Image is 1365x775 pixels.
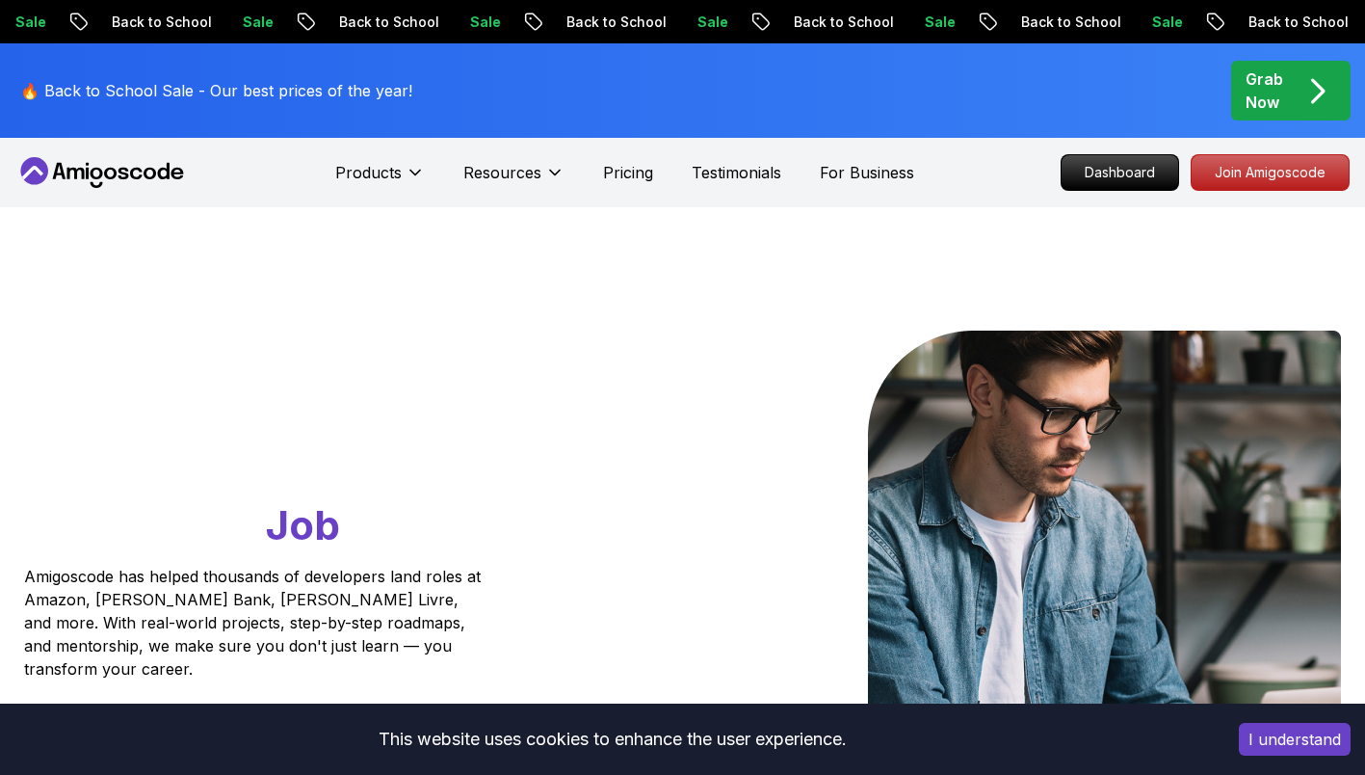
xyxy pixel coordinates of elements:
[905,13,966,32] p: Sale
[1132,13,1194,32] p: Sale
[692,161,781,184] a: Testimonials
[223,13,284,32] p: Sale
[463,161,564,200] button: Resources
[319,13,450,32] p: Back to School
[1001,13,1132,32] p: Back to School
[335,161,425,200] button: Products
[1192,155,1349,190] p: Join Amigoscode
[1191,154,1350,191] a: Join Amigoscode
[24,565,486,681] p: Amigoscode has helped thousands of developers land roles at Amazon, [PERSON_NAME] Bank, [PERSON_N...
[92,13,223,32] p: Back to School
[1239,723,1351,756] button: Accept cookies
[1228,13,1359,32] p: Back to School
[1062,155,1178,190] p: Dashboard
[1061,154,1179,191] a: Dashboard
[1246,67,1283,114] p: Grab Now
[20,79,412,102] p: 🔥 Back to School Sale - Our best prices of the year!
[450,13,512,32] p: Sale
[603,161,653,184] a: Pricing
[266,500,340,549] span: Job
[820,161,914,184] a: For Business
[677,13,739,32] p: Sale
[546,13,677,32] p: Back to School
[24,331,555,553] h1: Go From Learning to Hired: Master Java, Spring Boot & Cloud Skills That Get You the
[463,161,541,184] p: Resources
[14,718,1210,761] div: This website uses cookies to enhance the user experience.
[335,161,402,184] p: Products
[774,13,905,32] p: Back to School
